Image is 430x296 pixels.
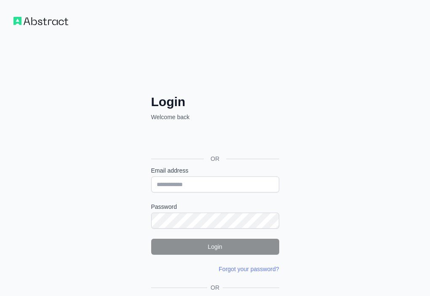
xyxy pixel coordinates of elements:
span: OR [204,155,226,163]
h2: Login [151,94,279,109]
p: Welcome back [151,113,279,121]
a: Forgot your password? [219,266,279,272]
span: OR [207,283,223,292]
label: Email address [151,166,279,175]
img: Workflow [13,17,68,25]
label: Password [151,203,279,211]
iframe: Przycisk Zaloguj się przez Google [147,131,282,149]
button: Login [151,239,279,255]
